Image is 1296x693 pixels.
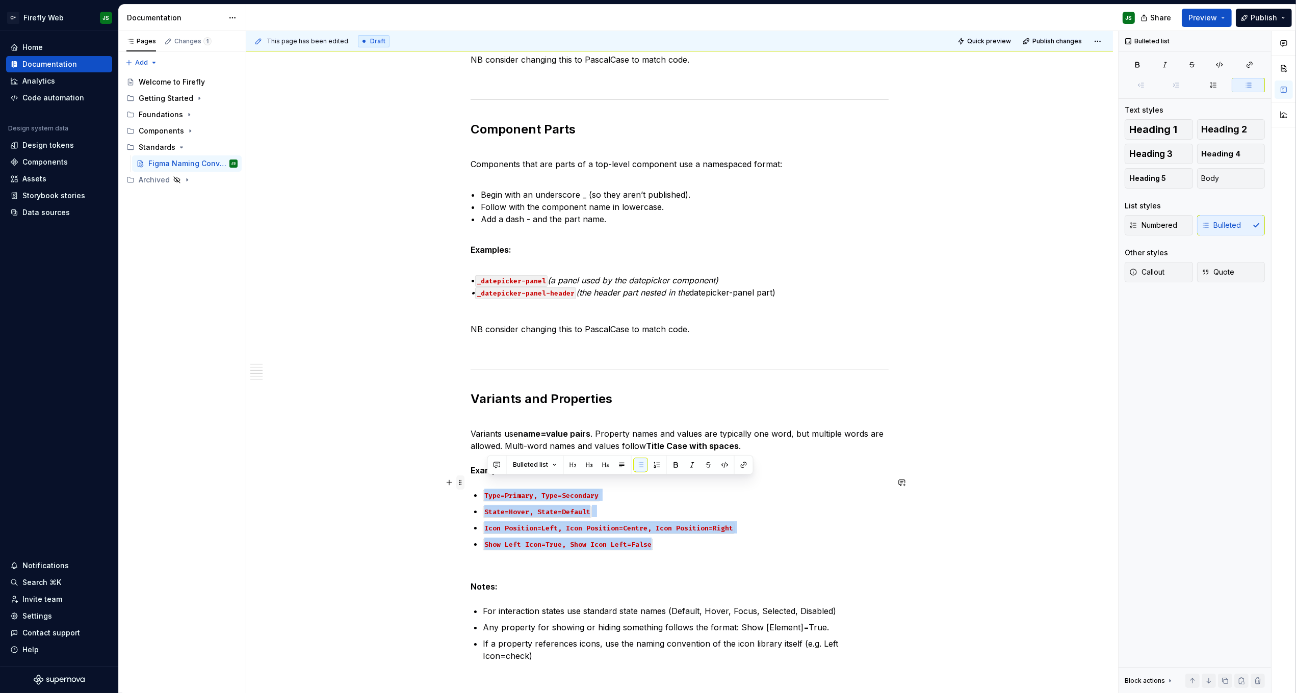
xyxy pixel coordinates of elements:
div: Documentation [22,59,77,69]
button: Heading 4 [1197,144,1265,164]
div: Design tokens [22,140,74,150]
a: Design tokens [6,137,112,153]
div: Other styles [1125,248,1168,258]
button: Share [1135,9,1178,27]
a: Settings [6,608,112,624]
div: Changes [174,37,212,45]
button: Quote [1197,262,1265,282]
div: Text styles [1125,105,1163,115]
button: Notifications [6,557,112,574]
div: CF [7,12,19,24]
button: Callout [1125,262,1193,282]
span: Draft [370,37,385,45]
a: Home [6,39,112,56]
span: Numbered [1129,220,1177,230]
div: List styles [1125,201,1161,211]
span: Preview [1188,13,1217,23]
p: Any property for showing or hiding something follows the format: Show [Element]=True. [483,621,889,633]
button: Add [122,56,161,70]
strong: Title Case with spaces [646,441,739,451]
div: Home [22,42,43,52]
button: Publish changes [1020,34,1086,48]
span: Add [135,59,148,67]
p: NB consider changing this to PascalCase to match code. [471,323,889,335]
div: Components [139,126,184,136]
a: Storybook stories [6,188,112,204]
div: JS [103,14,110,22]
em: • [471,287,475,298]
span: Callout [1129,267,1164,277]
span: Quote [1202,267,1235,277]
div: Invite team [22,594,62,604]
em: (the header part nested in the [576,287,689,298]
div: Analytics [22,76,55,86]
a: Supernova Logo [34,675,85,685]
div: Block actions [1125,674,1174,688]
p: For interaction states use standard state names (Default, Hover, Focus, Selected, Disabled) [483,605,889,617]
code: Icon Position=Left, Icon Position=Centre, Icon Position=Right [483,522,735,534]
div: Standards [122,139,242,155]
div: JS [231,158,236,169]
p: NB consider changing this to PascalCase to match code. [471,54,889,66]
div: Components [22,157,68,167]
code: Type=Primary, Type=Secondary [483,490,600,501]
strong: Variants and Properties [471,391,612,406]
div: Data sources [22,207,70,218]
span: Quick preview [967,37,1011,45]
div: Design system data [8,124,68,132]
a: Assets [6,171,112,187]
div: Notifications [22,561,69,571]
span: Body [1202,173,1220,183]
code: _datepicker-panel-header [475,287,576,299]
button: Heading 2 [1197,119,1265,140]
button: Help [6,642,112,658]
div: Help [22,645,39,655]
div: Standards [139,142,175,152]
div: Contact support [22,628,80,638]
div: Search ⌘K [22,577,61,588]
span: 1 [203,37,212,45]
span: Publish changes [1032,37,1082,45]
button: CFFirefly WebJS [2,7,116,29]
div: Welcome to Firefly [139,77,205,87]
div: Foundations [122,106,242,123]
div: Pages [126,37,156,45]
a: Documentation [6,56,112,72]
button: Search ⌘K [6,574,112,591]
a: Figma Naming ConventionsJS [132,155,242,172]
div: Documentation [127,13,223,23]
p: Components that are parts of a top-level component use a namespaced format: [471,146,889,170]
div: Assets [22,174,46,184]
button: Heading 3 [1125,144,1193,164]
button: Publish [1236,9,1292,27]
div: Firefly Web [23,13,64,23]
strong: Examples: [471,245,511,255]
span: Heading 1 [1129,124,1177,135]
button: Numbered [1125,215,1193,235]
button: Contact support [6,625,112,641]
strong: name=value pairs [518,429,590,439]
div: Getting Started [122,90,242,106]
p: Variants use . Property names and values are typically one word, but multiple words are allowed. ... [471,415,889,476]
div: Settings [22,611,52,621]
div: Getting Started [139,93,193,103]
a: Analytics [6,73,112,89]
div: Block actions [1125,677,1165,685]
div: Storybook stories [22,191,85,201]
p: • Begin with an underscore _ (so they aren’t published). • Follow with the component name in lowe... [471,176,889,237]
code: Show Left Icon=True, Show Icon Left=False [483,539,653,550]
span: Heading 3 [1129,149,1173,159]
div: Foundations [139,110,183,120]
span: Heading 5 [1129,173,1166,183]
p: If a property references icons, use the naming convention of the icon library itself (e.g. Left I... [483,637,889,662]
span: This page has been edited. [267,37,350,45]
div: Code automation [22,93,84,103]
button: Preview [1182,9,1232,27]
a: Invite team [6,591,112,607]
p: • datepicker-panel part) [471,262,889,299]
div: Archived [139,175,170,185]
div: Page tree [122,74,242,188]
code: State=Hover, State=Default [483,506,592,518]
button: Heading 1 [1125,119,1193,140]
a: Components [6,154,112,170]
